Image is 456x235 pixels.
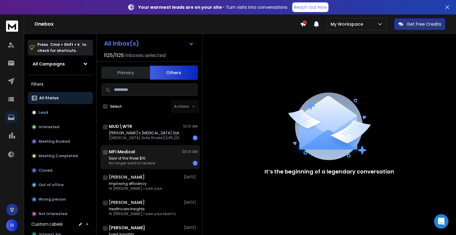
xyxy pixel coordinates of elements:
[39,125,59,129] p: Interested
[434,214,448,229] div: Open Intercom Messenger
[109,149,135,155] h1: MFI Medical
[109,211,176,216] p: Hi [PERSON_NAME], I saw your team's
[31,221,63,227] h3: Custom Labels
[28,208,93,220] button: Not Interested
[28,80,93,88] h3: Filters
[331,21,366,27] p: My Workspace
[184,175,198,179] p: [DATE]
[394,18,445,30] button: Get Free Credits
[28,164,93,176] button: Closed
[39,96,59,100] p: All Status
[34,21,300,28] h1: Onebox
[6,219,18,231] button: H
[104,40,139,46] h1: All Inbox(s)
[39,154,78,158] p: Meeting Completed
[109,174,145,180] h1: [PERSON_NAME]
[264,167,394,176] p: It’s the beginning of a legendary conversation
[407,21,441,27] p: Get Free Credits
[39,183,64,187] p: Out of office
[150,65,198,80] button: Others
[138,4,222,10] strong: Your warmest leads are on your site
[104,52,124,59] span: 1125 / 1125
[39,139,70,144] p: Meeting Booked
[183,124,198,129] p: 10:01 AM
[99,37,199,49] button: All Inbox(s)
[109,207,176,211] p: Healthcare Insights
[109,199,145,205] h1: [PERSON_NAME]
[109,135,181,140] p: [[MEDICAL_DATA] Date Shake]([URL][DOMAIN_NAME]) [[MEDICAL_DATA] Date Shake]([URL][DOMAIN_NAME]) [...
[109,161,155,166] p: No longer want to receive
[109,156,155,161] p: Deal of the Week $15
[28,58,93,70] button: All Campaigns
[292,2,328,12] a: Reach Out Now
[39,197,66,202] p: Wrong person
[28,179,93,191] button: Out of office
[33,61,65,67] h1: All Campaigns
[28,193,93,205] button: Wrong person
[182,149,198,154] p: 03:01 AM
[138,4,287,10] p: – Turn visits into conversations
[109,186,162,191] p: Hi [PERSON_NAME], I saw your
[28,121,93,133] button: Interested
[6,21,18,32] img: logo
[28,135,93,148] button: Meeting Booked
[184,200,198,205] p: [DATE]
[28,150,93,162] button: Meeting Completed
[101,66,150,79] button: Primary
[109,181,162,186] p: Improving efficiency
[109,123,132,129] h1: MUD\WTR
[28,106,93,119] button: Lead
[28,92,93,104] button: All Status
[125,52,166,59] h3: Inboxes selected
[39,211,67,216] p: Not Interested
[193,135,198,140] div: 1
[39,168,52,173] p: Closed
[110,104,122,109] label: Select
[37,42,86,54] p: Press to check for shortcuts.
[109,131,181,135] p: [PERSON_NAME]’s [MEDICAL_DATA] Date Shake
[109,225,145,231] h1: [PERSON_NAME]
[193,161,198,166] div: 1
[184,225,198,230] p: [DATE]
[49,41,81,48] span: Cmd + Shift + k
[294,4,327,10] p: Reach Out Now
[39,110,48,115] p: Lead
